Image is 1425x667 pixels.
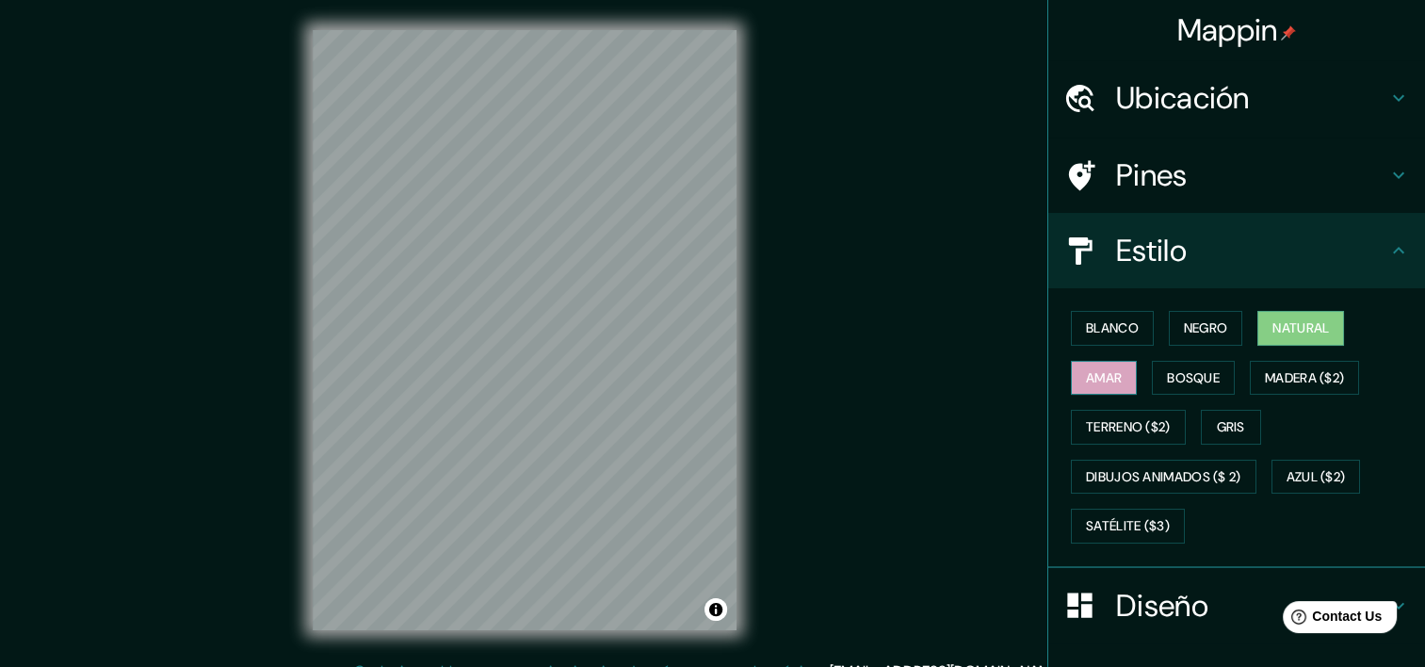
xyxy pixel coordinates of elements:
iframe: Help widget launcher [1257,594,1404,646]
button: Bosque [1152,361,1235,396]
font: Blanco [1086,317,1139,340]
div: Pines [1048,138,1425,213]
button: Terreno ($2) [1071,410,1186,445]
h4: Diseño [1116,587,1387,625]
button: Satélite ($3) [1071,509,1185,544]
img: pin-icon.png [1281,25,1296,41]
font: Terreno ($2) [1086,415,1171,439]
h4: Estilo [1116,232,1387,269]
font: Satélite ($3) [1086,514,1170,538]
button: Dibujos animados ($ 2) [1071,460,1256,495]
div: Ubicación [1048,60,1425,136]
font: Azul ($2) [1287,465,1346,489]
button: Amar [1071,361,1137,396]
font: Mappin [1177,10,1278,50]
h4: Ubicación [1116,79,1387,117]
button: Gris [1201,410,1261,445]
canvas: Mapa [313,30,737,630]
button: Alternar atribución [704,598,727,621]
div: Estilo [1048,213,1425,288]
font: Negro [1184,317,1228,340]
button: Negro [1169,311,1243,346]
button: Natural [1257,311,1344,346]
font: Madera ($2) [1265,366,1344,390]
font: Bosque [1167,366,1220,390]
button: Madera ($2) [1250,361,1359,396]
h4: Pines [1116,156,1387,194]
button: Azul ($2) [1271,460,1361,495]
button: Blanco [1071,311,1154,346]
font: Gris [1217,415,1245,439]
font: Dibujos animados ($ 2) [1086,465,1241,489]
div: Diseño [1048,568,1425,643]
font: Amar [1086,366,1122,390]
font: Natural [1272,317,1329,340]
